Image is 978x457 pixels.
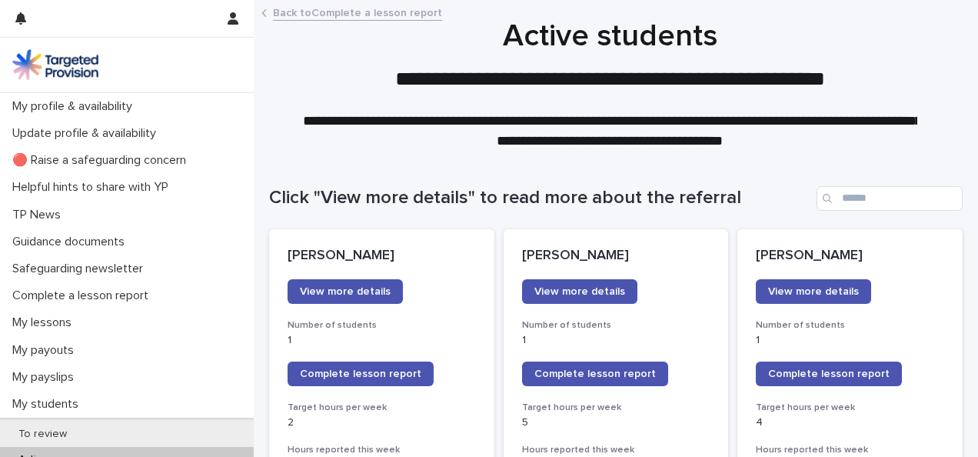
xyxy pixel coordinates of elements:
a: View more details [756,279,871,304]
p: Complete a lesson report [6,289,161,303]
p: Update profile & availability [6,126,168,141]
p: My payslips [6,370,86,385]
span: View more details [768,286,859,297]
h1: Click "View more details" to read more about the referral [269,187,810,209]
span: View more details [300,286,391,297]
p: [PERSON_NAME] [288,248,476,265]
span: View more details [534,286,625,297]
span: Complete lesson report [768,369,890,379]
h3: Number of students [756,319,944,332]
h3: Hours reported this week [522,444,710,456]
a: Complete lesson report [288,362,434,386]
p: 🔴 Raise a safeguarding concern [6,153,198,168]
p: Safeguarding newsletter [6,262,155,276]
p: 1 [288,334,476,347]
p: 1 [522,334,710,347]
p: Guidance documents [6,235,137,249]
h1: Active students [269,18,951,55]
p: My lessons [6,315,84,330]
p: 2 [288,416,476,429]
img: M5nRWzHhSzIhMunXDL62 [12,49,98,80]
p: My profile & availability [6,99,145,114]
h3: Target hours per week [756,402,944,414]
h3: Hours reported this week [288,444,476,456]
span: Complete lesson report [534,369,656,379]
p: 5 [522,416,710,429]
h3: Target hours per week [522,402,710,414]
p: My payouts [6,343,86,358]
p: 1 [756,334,944,347]
p: [PERSON_NAME] [756,248,944,265]
p: Helpful hints to share with YP [6,180,181,195]
p: TP News [6,208,73,222]
h3: Number of students [288,319,476,332]
a: View more details [288,279,403,304]
h3: Target hours per week [288,402,476,414]
p: 4 [756,416,944,429]
h3: Number of students [522,319,710,332]
a: Back toComplete a lesson report [273,3,442,21]
input: Search [817,186,963,211]
h3: Hours reported this week [756,444,944,456]
p: [PERSON_NAME] [522,248,710,265]
span: Complete lesson report [300,369,421,379]
p: To review [6,428,79,441]
a: Complete lesson report [756,362,902,386]
a: View more details [522,279,637,304]
p: My students [6,397,91,412]
a: Complete lesson report [522,362,668,386]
